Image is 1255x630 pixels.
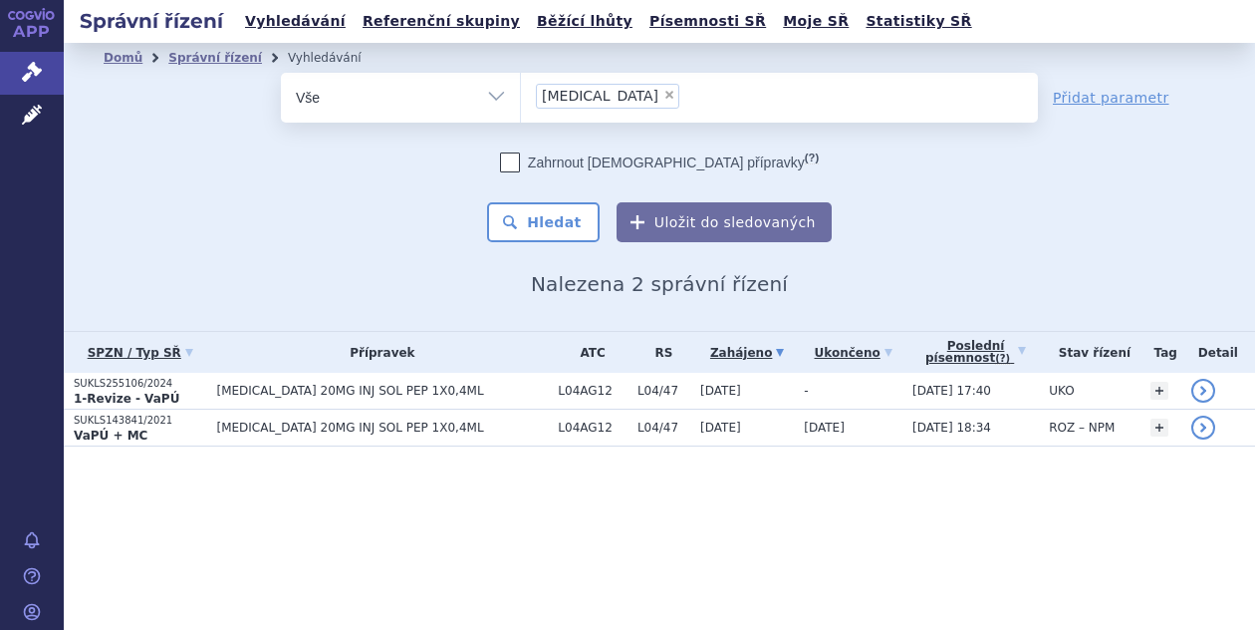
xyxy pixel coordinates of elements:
a: Ukončeno [804,339,902,367]
span: [MEDICAL_DATA] [542,89,658,103]
strong: 1-Revize - VaPÚ [74,392,179,406]
a: Přidat parametr [1053,88,1169,108]
a: Vyhledávání [239,8,352,35]
li: Vyhledávání [288,43,387,73]
th: Tag [1140,332,1181,373]
input: [MEDICAL_DATA] [685,83,696,108]
a: Poslednípísemnost(?) [912,332,1039,373]
a: SPZN / Typ SŘ [74,339,206,367]
a: Písemnosti SŘ [643,8,772,35]
span: L04/47 [637,384,690,398]
span: ROZ – NPM [1049,421,1115,435]
span: [MEDICAL_DATA] 20MG INJ SOL PEP 1X0,4ML [216,421,515,435]
span: L04AG12 [558,421,627,435]
span: - [804,384,808,398]
a: Zahájeno [700,339,794,367]
span: [DATE] [700,421,741,435]
a: Správní řízení [168,51,262,65]
th: Přípravek [206,332,548,373]
th: Stav řízení [1039,332,1139,373]
a: + [1150,419,1168,437]
abbr: (?) [995,353,1010,365]
span: [DATE] 17:40 [912,384,991,398]
a: Moje SŘ [777,8,855,35]
span: L04AG12 [558,384,627,398]
h2: Správní řízení [64,7,239,35]
a: Referenční skupiny [357,8,526,35]
abbr: (?) [805,152,819,164]
a: detail [1191,416,1215,440]
a: Statistiky SŘ [860,8,977,35]
span: UKO [1049,384,1074,398]
th: Detail [1181,332,1255,373]
span: × [663,89,675,101]
label: Zahrnout [DEMOGRAPHIC_DATA] přípravky [500,153,819,172]
a: + [1150,382,1168,400]
a: Běžící lhůty [531,8,638,35]
button: Uložit do sledovaných [617,202,832,242]
p: SUKLS255106/2024 [74,377,206,391]
a: Domů [104,51,142,65]
a: detail [1191,379,1215,403]
button: Hledat [487,202,600,242]
th: ATC [548,332,627,373]
span: [MEDICAL_DATA] 20MG INJ SOL PEP 1X0,4ML [216,384,515,398]
span: [DATE] [700,384,741,398]
span: Nalezena 2 správní řízení [531,272,788,296]
span: [DATE] 18:34 [912,421,991,435]
span: [DATE] [804,421,845,435]
p: SUKLS143841/2021 [74,414,206,428]
span: L04/47 [637,421,690,435]
strong: VaPÚ + MC [74,429,147,443]
th: RS [627,332,690,373]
